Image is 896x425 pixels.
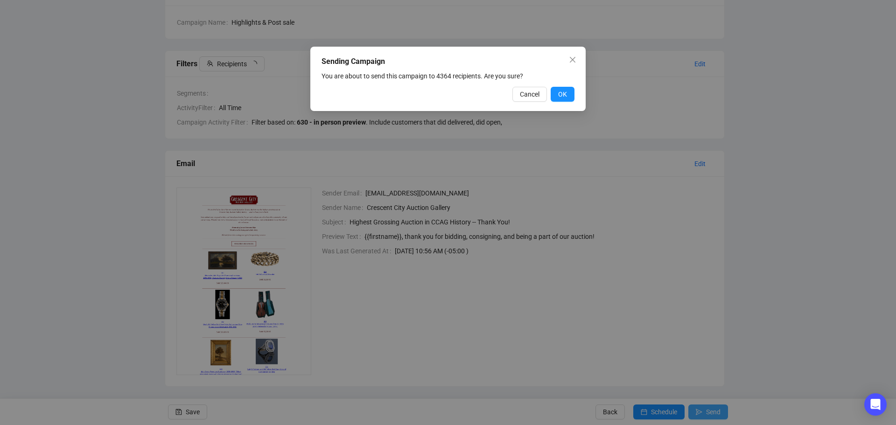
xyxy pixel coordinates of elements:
[558,89,567,99] span: OK
[864,393,887,416] div: Open Intercom Messenger
[569,56,576,63] span: close
[551,87,574,102] button: OK
[322,56,574,67] div: Sending Campaign
[520,89,539,99] span: Cancel
[322,71,574,81] div: You are about to send this campaign to 4364 recipients. Are you sure?
[565,52,580,67] button: Close
[512,87,547,102] button: Cancel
